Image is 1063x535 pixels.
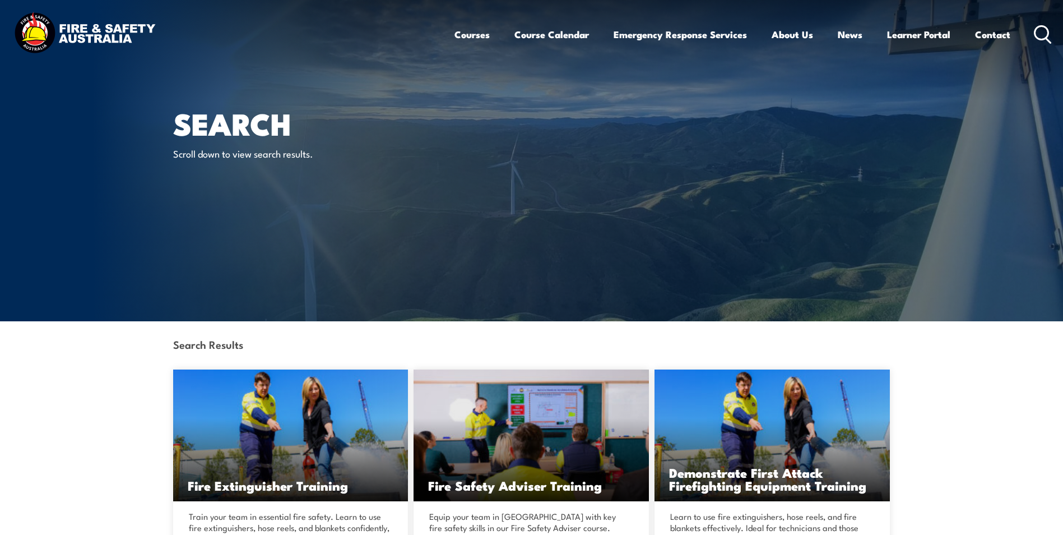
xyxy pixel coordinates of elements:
h3: Fire Extinguisher Training [188,479,394,492]
img: Demonstrate First Attack Firefighting Equipment [654,370,890,501]
strong: Search Results [173,336,243,352]
a: Courses [454,20,490,49]
img: Fire Extinguisher Training [173,370,409,501]
h3: Demonstrate First Attack Firefighting Equipment Training [669,466,875,492]
img: Fire Safety Advisor [414,370,649,501]
h1: Search [173,110,450,136]
p: Scroll down to view search results. [173,147,378,160]
a: Fire Safety Adviser Training [414,370,649,501]
a: News [838,20,862,49]
a: Course Calendar [514,20,589,49]
a: Contact [975,20,1010,49]
a: Demonstrate First Attack Firefighting Equipment Training [654,370,890,501]
a: About Us [772,20,813,49]
h3: Fire Safety Adviser Training [428,479,634,492]
a: Learner Portal [887,20,950,49]
a: Emergency Response Services [614,20,747,49]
